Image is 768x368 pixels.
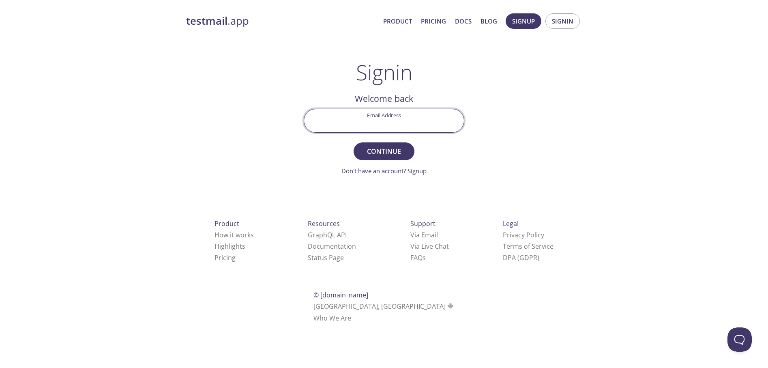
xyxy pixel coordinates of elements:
a: Docs [455,16,472,26]
a: DPA (GDPR) [503,253,539,262]
strong: testmail [186,14,227,28]
a: Highlights [215,242,245,251]
button: Continue [354,142,414,160]
a: Privacy Policy [503,230,544,239]
span: s [423,253,426,262]
a: Pricing [215,253,236,262]
a: GraphQL API [308,230,347,239]
a: Terms of Service [503,242,553,251]
h2: Welcome back [304,92,464,105]
a: Don't have an account? Signup [341,167,427,175]
a: Via Live Chat [410,242,449,251]
a: testmail.app [186,14,377,28]
a: FAQ [410,253,426,262]
a: Blog [481,16,497,26]
a: How it works [215,230,254,239]
iframe: Help Scout Beacon - Open [727,327,752,352]
a: Product [383,16,412,26]
h1: Signin [356,60,412,84]
a: Who We Are [313,314,351,323]
span: Signup [512,16,535,26]
a: Via Email [410,230,438,239]
button: Signin [545,13,580,29]
span: Resources [308,219,340,228]
button: Signup [506,13,541,29]
span: Support [410,219,435,228]
span: Continue [363,146,405,157]
a: Status Page [308,253,344,262]
a: Documentation [308,242,356,251]
span: © [DOMAIN_NAME] [313,291,368,299]
span: Signin [552,16,573,26]
span: Product [215,219,239,228]
span: [GEOGRAPHIC_DATA], [GEOGRAPHIC_DATA] [313,302,455,311]
a: Pricing [421,16,446,26]
span: Legal [503,219,519,228]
